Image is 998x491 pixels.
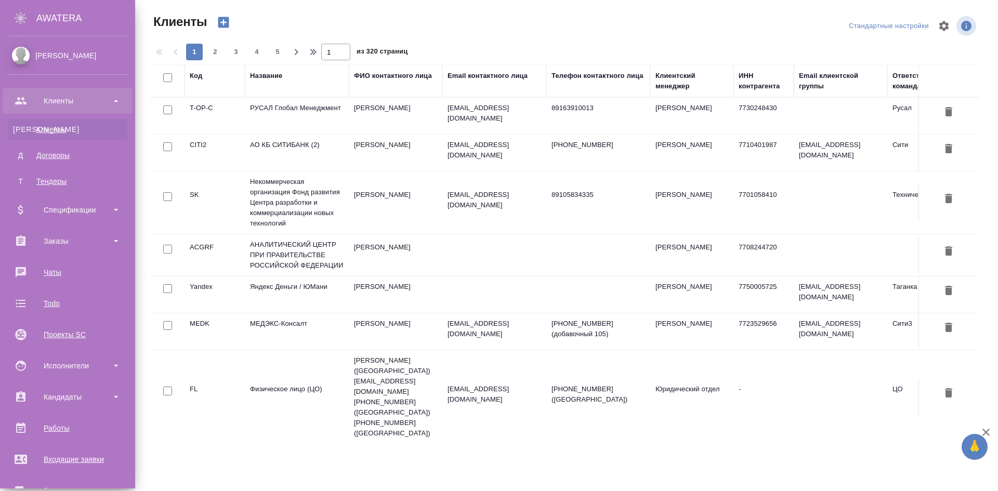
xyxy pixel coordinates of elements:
[349,135,442,171] td: [PERSON_NAME]
[794,135,887,171] td: [EMAIL_ADDRESS][DOMAIN_NAME]
[250,71,282,81] div: Название
[3,446,133,472] a: Входящие заявки
[650,135,733,171] td: [PERSON_NAME]
[940,242,957,261] button: Удалить
[650,237,733,273] td: [PERSON_NAME]
[650,276,733,313] td: [PERSON_NAME]
[448,319,541,339] p: [EMAIL_ADDRESS][DOMAIN_NAME]
[245,276,349,313] td: Яндекс Деньги / ЮМани
[13,176,122,187] div: Тендеры
[940,282,957,301] button: Удалить
[8,264,127,280] div: Чаты
[248,44,265,60] button: 4
[733,313,794,350] td: 7723529656
[448,103,541,124] p: [EMAIL_ADDRESS][DOMAIN_NAME]
[8,296,127,311] div: Todo
[794,276,887,313] td: [EMAIL_ADDRESS][DOMAIN_NAME]
[940,319,957,338] button: Удалить
[551,140,645,150] p: [PHONE_NUMBER]
[733,184,794,221] td: 7701058410
[185,379,245,415] td: FL
[8,119,127,140] a: [PERSON_NAME]Клиенты
[887,184,970,221] td: Технический
[8,145,127,166] a: ДДоговоры
[207,47,224,57] span: 2
[733,276,794,313] td: 7750005725
[8,358,127,374] div: Исполнители
[650,313,733,350] td: [PERSON_NAME]
[887,135,970,171] td: Сити
[211,14,236,31] button: Создать
[940,384,957,403] button: Удалить
[887,276,970,313] td: Таганка
[245,234,349,276] td: АНАЛИТИЧЕСКИЙ ЦЕНТР ПРИ ПРАВИТЕЛЬСТВЕ РОССИЙСКОЙ ФЕДЕРАЦИИ
[650,98,733,134] td: [PERSON_NAME]
[846,18,931,34] div: split button
[245,379,349,415] td: Физическое лицо (ЦО)
[3,322,133,348] a: Проекты SC
[269,47,286,57] span: 5
[739,71,789,91] div: ИНН контрагента
[8,93,127,109] div: Клиенты
[349,98,442,134] td: [PERSON_NAME]
[228,44,244,60] button: 3
[245,98,349,134] td: РУСАЛ Глобал Менеджмент
[8,420,127,436] div: Работы
[185,184,245,221] td: SK
[650,379,733,415] td: Юридический отдел
[448,384,541,405] p: [EMAIL_ADDRESS][DOMAIN_NAME]
[551,71,644,81] div: Телефон контактного лица
[207,44,224,60] button: 2
[349,313,442,350] td: [PERSON_NAME]
[8,389,127,405] div: Кандидаты
[799,71,882,91] div: Email клиентской группы
[269,44,286,60] button: 5
[8,233,127,249] div: Заказы
[357,45,408,60] span: из 320 страниц
[448,71,528,81] div: Email контактного лица
[185,313,245,350] td: MEDK
[733,98,794,134] td: 7730248430
[650,184,733,221] td: [PERSON_NAME]
[185,98,245,134] td: T-OP-C
[185,135,245,171] td: CITI2
[940,103,957,122] button: Удалить
[448,140,541,161] p: [EMAIL_ADDRESS][DOMAIN_NAME]
[190,71,202,81] div: Код
[887,98,970,134] td: Русал
[185,276,245,313] td: Yandex
[551,319,645,339] p: [PHONE_NUMBER] (добавочный 105)
[151,14,207,30] span: Клиенты
[892,71,965,91] div: Ответственная команда
[349,237,442,273] td: [PERSON_NAME]
[887,379,970,415] td: ЦО
[3,290,133,316] a: Todo
[794,313,887,350] td: [EMAIL_ADDRESS][DOMAIN_NAME]
[962,434,988,460] button: 🙏
[733,135,794,171] td: 7710401987
[8,327,127,342] div: Проекты SC
[940,190,957,209] button: Удалить
[733,379,794,415] td: -
[349,184,442,221] td: [PERSON_NAME]
[3,259,133,285] a: Чаты
[551,384,645,405] p: [PHONE_NUMBER] ([GEOGRAPHIC_DATA])
[940,140,957,159] button: Удалить
[966,436,983,458] span: 🙏
[349,350,442,444] td: [PERSON_NAME] ([GEOGRAPHIC_DATA]) [EMAIL_ADDRESS][DOMAIN_NAME] [PHONE_NUMBER] ([GEOGRAPHIC_DATA])...
[245,171,349,234] td: Некоммерческая организация Фонд развития Центра разработки и коммерциализации новых технологий
[36,8,135,29] div: AWATERA
[8,50,127,61] div: [PERSON_NAME]
[8,202,127,218] div: Спецификации
[248,47,265,57] span: 4
[733,237,794,273] td: 7708244720
[13,150,122,161] div: Договоры
[956,16,978,36] span: Посмотреть информацию
[185,237,245,273] td: ACGRF
[228,47,244,57] span: 3
[354,71,432,81] div: ФИО контактного лица
[887,313,970,350] td: Сити3
[13,124,122,135] div: Клиенты
[245,313,349,350] td: МЕДЭКС-Консалт
[349,276,442,313] td: [PERSON_NAME]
